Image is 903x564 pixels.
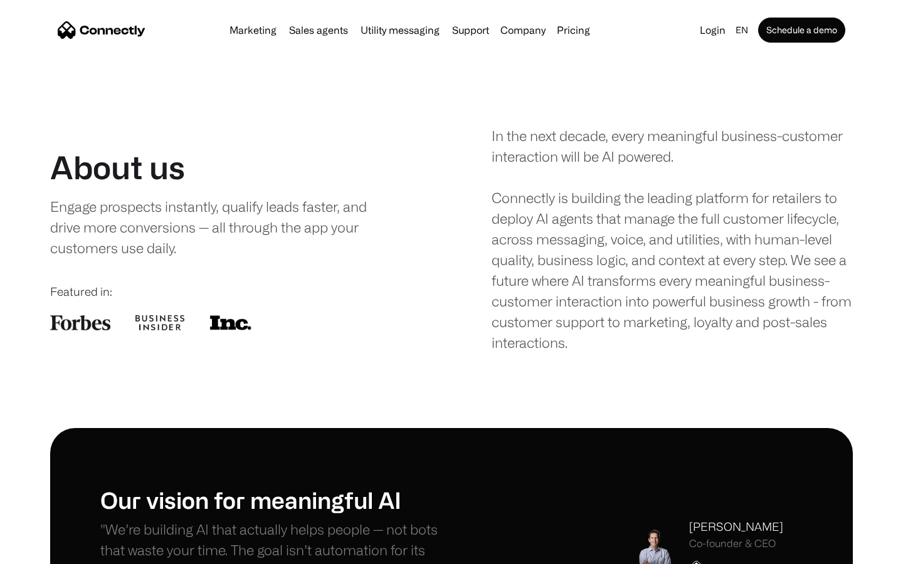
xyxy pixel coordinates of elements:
a: Marketing [224,25,282,35]
div: en [736,21,748,39]
div: Featured in: [50,283,411,300]
div: Company [500,21,546,39]
div: In the next decade, every meaningful business-customer interaction will be AI powered. Connectly ... [492,125,853,353]
ul: Language list [25,542,75,560]
div: Engage prospects instantly, qualify leads faster, and drive more conversions — all through the ap... [50,196,393,258]
a: Sales agents [284,25,353,35]
div: [PERSON_NAME] [689,518,783,535]
a: Utility messaging [356,25,445,35]
h1: Our vision for meaningful AI [100,486,451,513]
a: Schedule a demo [758,18,845,43]
a: Login [695,21,731,39]
aside: Language selected: English [13,541,75,560]
div: Co-founder & CEO [689,538,783,550]
h1: About us [50,149,185,186]
a: Pricing [552,25,595,35]
a: Support [447,25,494,35]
